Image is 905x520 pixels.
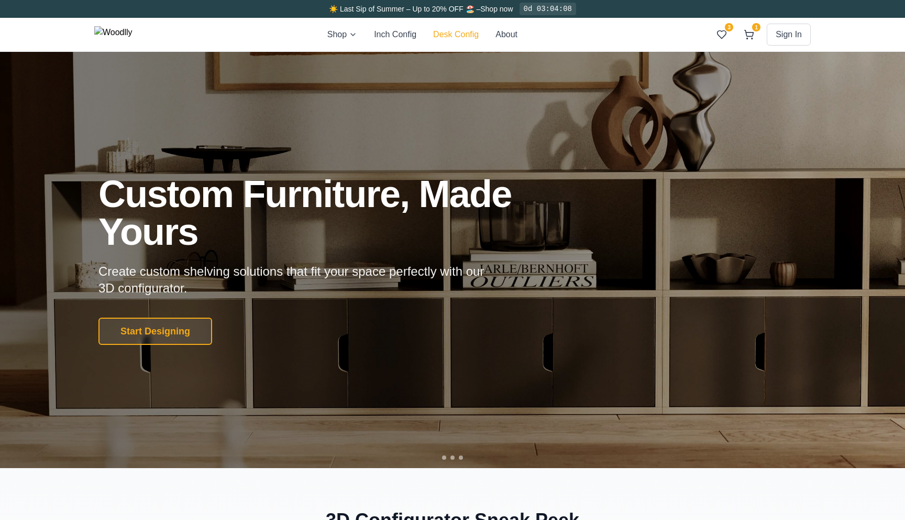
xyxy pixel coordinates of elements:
button: Sign In [767,24,811,46]
img: Woodlly [94,26,133,43]
button: 3 [712,25,731,44]
button: Desk Config [433,28,479,41]
span: ☀️ Last Sip of Summer – Up to 20% OFF 🏖️ – [329,5,480,13]
button: Start Designing [98,318,212,345]
button: Inch Config [374,28,416,41]
div: 0d 03:04:08 [520,3,576,15]
button: Shop [327,28,357,41]
span: 3 [725,23,733,31]
a: Shop now [480,5,513,13]
p: Create custom shelving solutions that fit your space perfectly with our 3D configurator. [98,263,501,297]
button: 1 [740,25,758,44]
span: 1 [752,23,760,31]
h1: Custom Furniture, Made Yours [98,175,568,251]
button: About [495,28,517,41]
